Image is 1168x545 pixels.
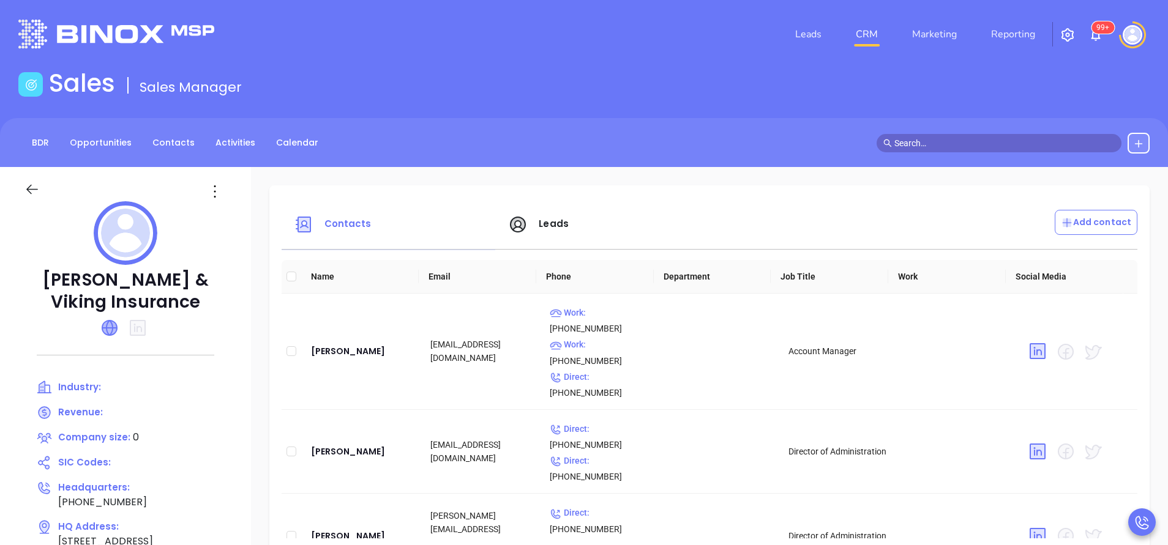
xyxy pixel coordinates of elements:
[311,528,411,543] a: [PERSON_NAME]
[49,69,115,98] h1: Sales
[62,133,139,153] a: Opportunities
[771,260,888,294] th: Job Title
[550,338,650,367] p: [PHONE_NUMBER]
[550,370,590,384] span: Direct :
[269,133,326,153] a: Calendar
[550,506,650,535] p: [PHONE_NUMBER]
[536,260,654,294] th: Phone
[324,217,372,230] span: Contacts
[94,201,157,265] img: profile logo
[550,454,590,467] span: Direct :
[58,380,101,393] span: Industry:
[550,422,590,436] span: Direct :
[1091,21,1114,34] sup: 100
[550,338,586,351] span: Work :
[24,269,226,313] p: [PERSON_NAME] & Viking Insurance
[851,22,883,46] a: CRM
[550,422,650,451] p: [PHONE_NUMBER]
[550,306,650,335] p: [PHONE_NUMBER]
[58,481,130,494] span: Headquarters:
[790,22,826,46] a: Leads
[24,133,56,153] a: BDR
[58,495,147,509] span: [PHONE_NUMBER]
[883,139,892,147] span: search
[550,306,586,319] span: Work :
[539,217,569,230] span: Leads
[779,410,898,494] td: Director of Administration
[301,260,419,294] th: Name
[421,410,540,494] td: [EMAIL_ADDRESS][DOMAIN_NAME]
[419,260,536,294] th: Email
[1123,25,1142,45] img: user
[550,370,650,399] p: [PHONE_NUMBER]
[58,456,111,469] span: SIC Codes:
[311,344,411,358] a: [PERSON_NAME]
[654,260,771,294] th: Department
[58,431,130,443] span: Company size:
[779,294,898,410] td: Account Manager
[58,406,103,418] span: Revenue:
[550,506,590,519] span: Direct :
[1060,28,1075,42] img: iconSetting
[133,430,139,444] span: 0
[986,22,1040,46] a: Reporting
[58,520,119,533] span: HQ Address:
[140,78,242,97] span: Sales Manager
[1061,216,1131,229] p: Add contact
[18,20,214,48] img: logo
[907,22,962,46] a: Marketing
[421,294,540,410] td: [EMAIL_ADDRESS][DOMAIN_NAME]
[888,260,1006,294] th: Work
[550,454,650,483] p: [PHONE_NUMBER]
[145,133,202,153] a: Contacts
[311,444,411,459] a: [PERSON_NAME]
[1006,260,1123,294] th: Social Media
[208,133,263,153] a: Activities
[1088,28,1103,42] img: iconNotification
[894,136,1115,150] input: Search…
